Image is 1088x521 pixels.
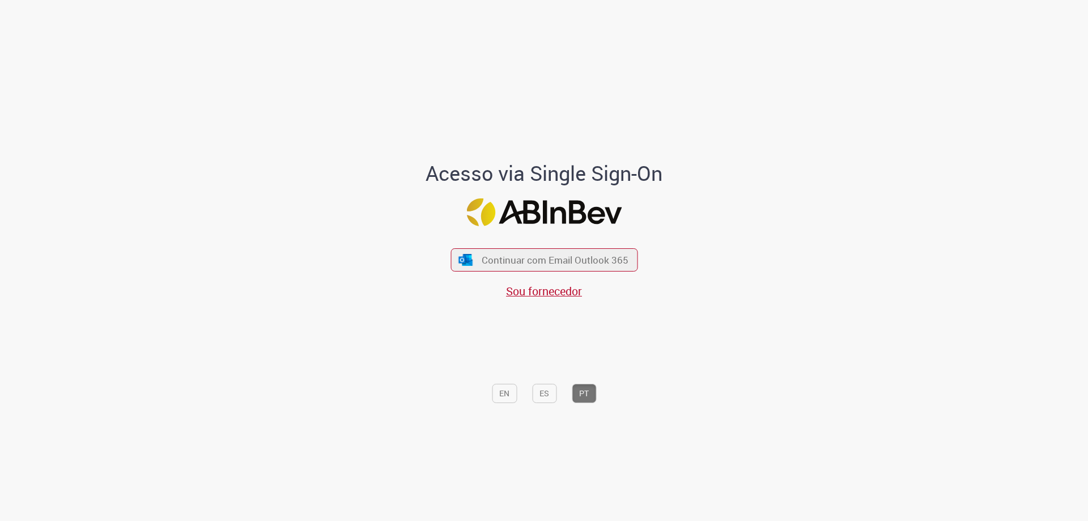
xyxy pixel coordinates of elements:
button: ES [532,384,556,403]
button: PT [572,384,596,403]
img: ícone Azure/Microsoft 360 [458,254,474,266]
a: Sou fornecedor [506,283,582,299]
button: EN [492,384,517,403]
span: Continuar com Email Outlook 365 [482,253,628,266]
h1: Acesso via Single Sign-On [387,162,702,185]
button: ícone Azure/Microsoft 360 Continuar com Email Outlook 365 [450,248,637,272]
img: Logo ABInBev [466,198,622,226]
